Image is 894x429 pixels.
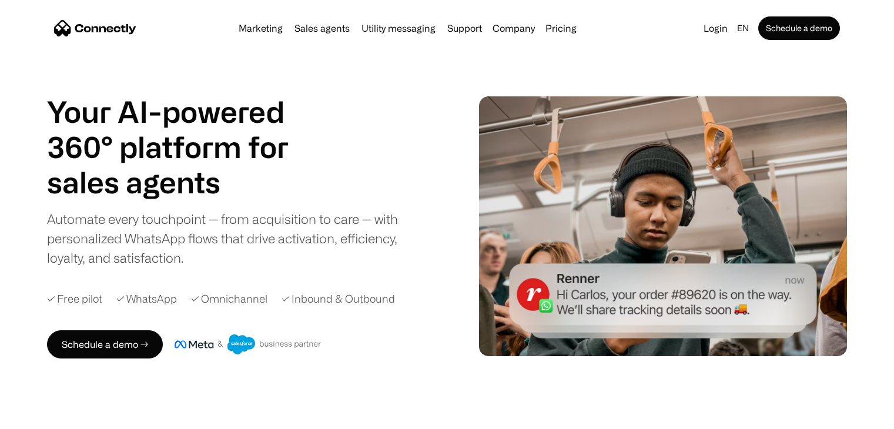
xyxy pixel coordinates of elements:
aside: Language selected: English [12,407,71,425]
a: Sales agents [290,24,354,33]
div: Company [489,20,538,36]
ul: Language list [24,408,71,425]
a: Schedule a demo → [47,330,163,358]
a: Login [699,20,732,36]
div: en [732,20,756,36]
h1: Your AI-powered 360° platform for [47,94,317,165]
img: Meta and Salesforce business partner badge. [175,334,322,354]
div: ✓ WhatsApp [116,291,177,307]
a: Schedule a demo [758,16,840,40]
div: 1 of 4 [47,165,317,200]
a: Support [443,24,487,33]
div: ✓ Omnichannel [191,291,267,307]
a: Utility messaging [357,24,440,33]
div: Company [493,20,535,36]
div: carousel [47,165,317,200]
div: Automate every touchpoint — from acquisition to care — with personalized WhatsApp flows that driv... [47,209,417,267]
a: Marketing [234,24,287,33]
div: ✓ Free pilot [47,291,102,307]
h1: sales agents [47,165,317,200]
div: ✓ Inbound & Outbound [282,291,395,307]
div: en [737,20,749,36]
a: Pricing [541,24,581,33]
a: home [54,19,136,37]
